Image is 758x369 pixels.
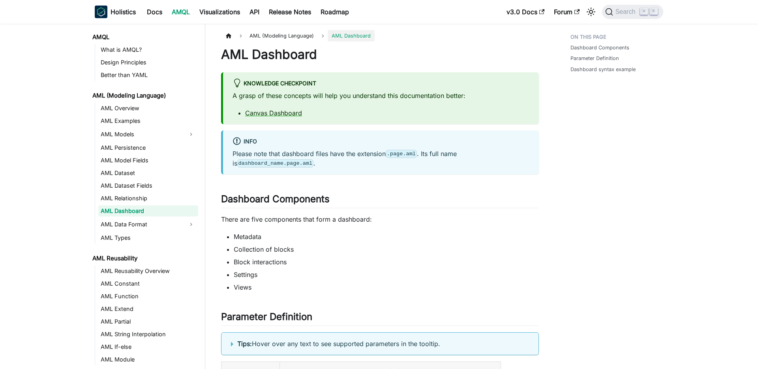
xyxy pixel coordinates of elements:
[98,354,198,365] a: AML Module
[184,128,198,141] button: Expand sidebar category 'AML Models'
[328,30,375,41] span: AML Dashboard
[98,265,198,277] a: AML Reusability Overview
[184,218,198,231] button: Expand sidebar category 'AML Data Format'
[98,70,198,81] a: Better than YAML
[95,6,136,18] a: HolisticsHolistics
[95,6,107,18] img: Holistics
[221,193,539,208] h2: Dashboard Components
[237,159,313,167] code: dashboard_name.page.aml
[585,6,597,18] button: Switch between dark and light mode (currently light mode)
[167,6,195,18] a: AMQL
[98,115,198,126] a: AML Examples
[98,316,198,327] a: AML Partial
[245,6,264,18] a: API
[549,6,584,18] a: Forum
[111,7,136,17] b: Holistics
[245,109,302,117] a: Canvas Dashboard
[602,5,663,19] button: Search (Command+K)
[233,91,529,100] p: A grasp of these concepts will help you understand this documentation better:
[98,341,198,352] a: AML If-else
[98,168,198,179] a: AML Dataset
[98,128,184,141] a: AML Models
[264,6,316,18] a: Release Notes
[640,8,648,15] kbd: ⌘
[386,150,417,158] code: .page.aml
[234,245,539,254] li: Collection of blocks
[613,8,640,15] span: Search
[142,6,167,18] a: Docs
[98,232,198,243] a: AML Types
[234,257,539,267] li: Block interactions
[221,30,539,41] nav: Breadcrumbs
[221,215,539,224] p: There are five components that form a dashboard:
[233,137,529,147] div: info
[221,47,539,62] h1: AML Dashboard
[98,303,198,314] a: AML Extend
[570,44,629,51] a: Dashboard Components
[237,340,252,348] b: Tips:
[98,57,198,68] a: Design Principles
[98,180,198,191] a: AML Dataset Fields
[231,339,529,348] summary: Tips:Hover over any text to see supported parameters in the tooltip.
[316,6,354,18] a: Roadmap
[98,218,184,231] a: AML Data Format
[98,205,198,217] a: AML Dashboard
[650,8,658,15] kbd: K
[98,291,198,302] a: AML Function
[234,282,539,292] li: Views
[98,329,198,340] a: AML String Interpolation
[90,253,198,264] a: AML Reusability
[98,155,198,166] a: AML Model Fields
[195,6,245,18] a: Visualizations
[98,278,198,289] a: AML Constant
[234,232,539,241] li: Metadata
[98,142,198,153] a: AML Persistence
[90,32,198,43] a: AMQL
[221,30,236,41] a: Home page
[98,44,198,55] a: What is AMQL?
[570,66,636,73] a: Dashboard syntax example
[90,90,198,101] a: AML (Modeling Language)
[246,30,318,41] span: AML (Modeling Language)
[234,270,539,279] li: Settings
[87,24,205,369] nav: Docs sidebar
[233,79,529,89] div: Knowledge Checkpoint
[502,6,549,18] a: v3.0 Docs
[98,103,198,114] a: AML Overview
[570,55,619,62] a: Parameter Definition
[98,193,198,204] a: AML Relationship
[233,149,529,168] p: Please note that dashboard files have the extension . Its full name is .
[221,311,539,326] h2: Parameter Definition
